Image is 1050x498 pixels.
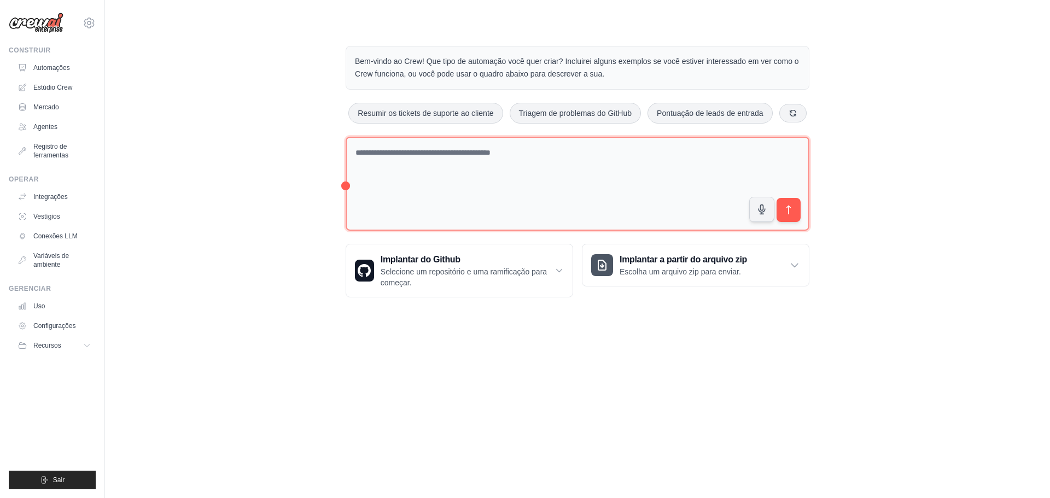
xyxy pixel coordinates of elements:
a: Integrações [13,188,96,206]
button: Recursos [13,337,96,354]
font: Integrações [33,193,68,201]
a: Registro de ferramentas [13,138,96,164]
button: Triagem de problemas do GitHub [510,103,641,124]
font: Resumir os tickets de suporte ao cliente [358,109,493,118]
iframe: Widget de bate-papo [995,446,1050,498]
font: Recursos [33,342,61,349]
font: Sair [53,476,65,484]
font: Conexões LLM [33,232,78,240]
font: Vestígios [33,213,60,220]
font: Automações [33,64,70,72]
font: Estúdio Crew [33,84,72,91]
font: Gerenciar [9,285,51,292]
a: Mercado [13,98,96,116]
font: Escolha um arquivo zip para enviar. [620,267,741,276]
button: Resumir os tickets de suporte ao cliente [348,103,503,124]
img: Logotipo [9,13,63,33]
font: Bem-vindo ao Crew! Que tipo de automação você quer criar? Incluirei alguns exemplos se você estiv... [355,57,799,78]
font: Selecione um repositório e uma ramificação para começar. [381,267,547,287]
button: Pontuação de leads de entrada [647,103,773,124]
a: Conexões LLM [13,227,96,245]
font: Registro de ferramentas [33,143,68,159]
a: Automações [13,59,96,77]
font: Mercado [33,103,59,111]
font: Uso [33,302,45,310]
button: Sair [9,471,96,489]
font: Implantar a partir do arquivo zip [620,255,747,264]
font: Variáveis ​​de ambiente [33,252,69,268]
a: Agentes [13,118,96,136]
a: Estúdio Crew [13,79,96,96]
font: Implantar do Github [381,255,460,264]
font: Pontuação de leads de entrada [657,109,763,118]
font: Configurações [33,322,75,330]
a: Variáveis ​​de ambiente [13,247,96,273]
font: Construir [9,46,51,54]
font: Operar [9,175,39,183]
a: Uso [13,297,96,315]
a: Vestígios [13,208,96,225]
font: Agentes [33,123,57,131]
font: Triagem de problemas do GitHub [519,109,632,118]
a: Configurações [13,317,96,335]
